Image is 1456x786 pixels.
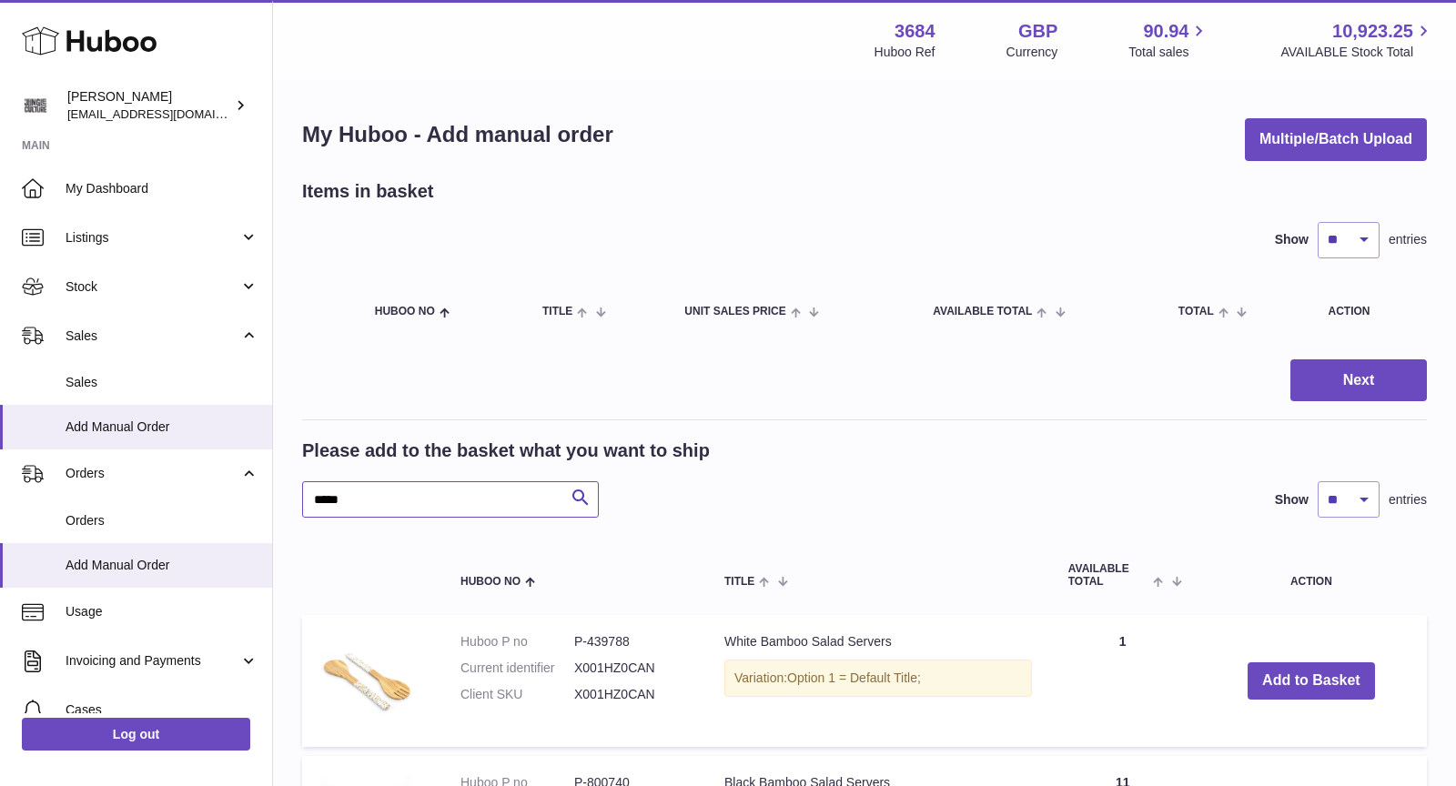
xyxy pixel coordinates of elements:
span: Orders [66,465,239,482]
span: Add Manual Order [66,557,258,574]
span: [EMAIL_ADDRESS][DOMAIN_NAME] [67,106,268,121]
a: 90.94 Total sales [1128,19,1209,61]
img: theinternationalventure@gmail.com [22,92,49,119]
span: AVAILABLE Total [1068,563,1149,587]
span: Option 1 = Default Title; [787,670,921,685]
span: Sales [66,327,239,345]
strong: 3684 [895,19,935,44]
span: Stock [66,278,239,296]
div: [PERSON_NAME] [67,88,231,123]
label: Show [1275,491,1309,509]
span: Listings [66,229,239,247]
strong: GBP [1018,19,1057,44]
td: White Bamboo Salad Servers [706,615,1050,747]
button: Next [1290,359,1427,402]
img: White Bamboo Salad Servers [320,633,411,724]
dd: X001HZ0CAN [574,660,688,677]
span: Sales [66,374,258,391]
td: 1 [1050,615,1196,747]
span: Unit Sales Price [684,306,785,317]
a: 10,923.25 AVAILABLE Stock Total [1280,19,1434,61]
span: Orders [66,512,258,529]
dd: P-439788 [574,633,688,650]
span: 10,923.25 [1332,19,1413,44]
div: Currency [1006,44,1058,61]
span: entries [1389,491,1427,509]
span: Usage [66,603,258,620]
div: Huboo Ref [875,44,935,61]
a: Log out [22,718,250,751]
span: Total [1178,306,1214,317]
span: Huboo no [375,306,435,317]
span: Total sales [1128,44,1209,61]
span: AVAILABLE Stock Total [1280,44,1434,61]
h2: Please add to the basket what you want to ship [302,438,710,463]
span: Title [542,306,572,317]
th: Action [1196,545,1427,605]
span: Invoicing and Payments [66,652,239,670]
button: Add to Basket [1248,662,1375,700]
span: Cases [66,701,258,719]
label: Show [1275,231,1309,248]
span: 90.94 [1143,19,1188,44]
h1: My Huboo - Add manual order [302,120,613,149]
dt: Current identifier [460,660,574,677]
dt: Huboo P no [460,633,574,650]
h2: Items in basket [302,179,434,204]
span: Add Manual Order [66,418,258,436]
span: Title [724,576,754,588]
span: My Dashboard [66,180,258,197]
span: Huboo no [460,576,521,588]
div: Variation: [724,660,1032,697]
dt: Client SKU [460,686,574,703]
span: AVAILABLE Total [933,306,1032,317]
button: Multiple/Batch Upload [1245,118,1427,161]
dd: X001HZ0CAN [574,686,688,703]
span: entries [1389,231,1427,248]
div: Action [1329,306,1410,317]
